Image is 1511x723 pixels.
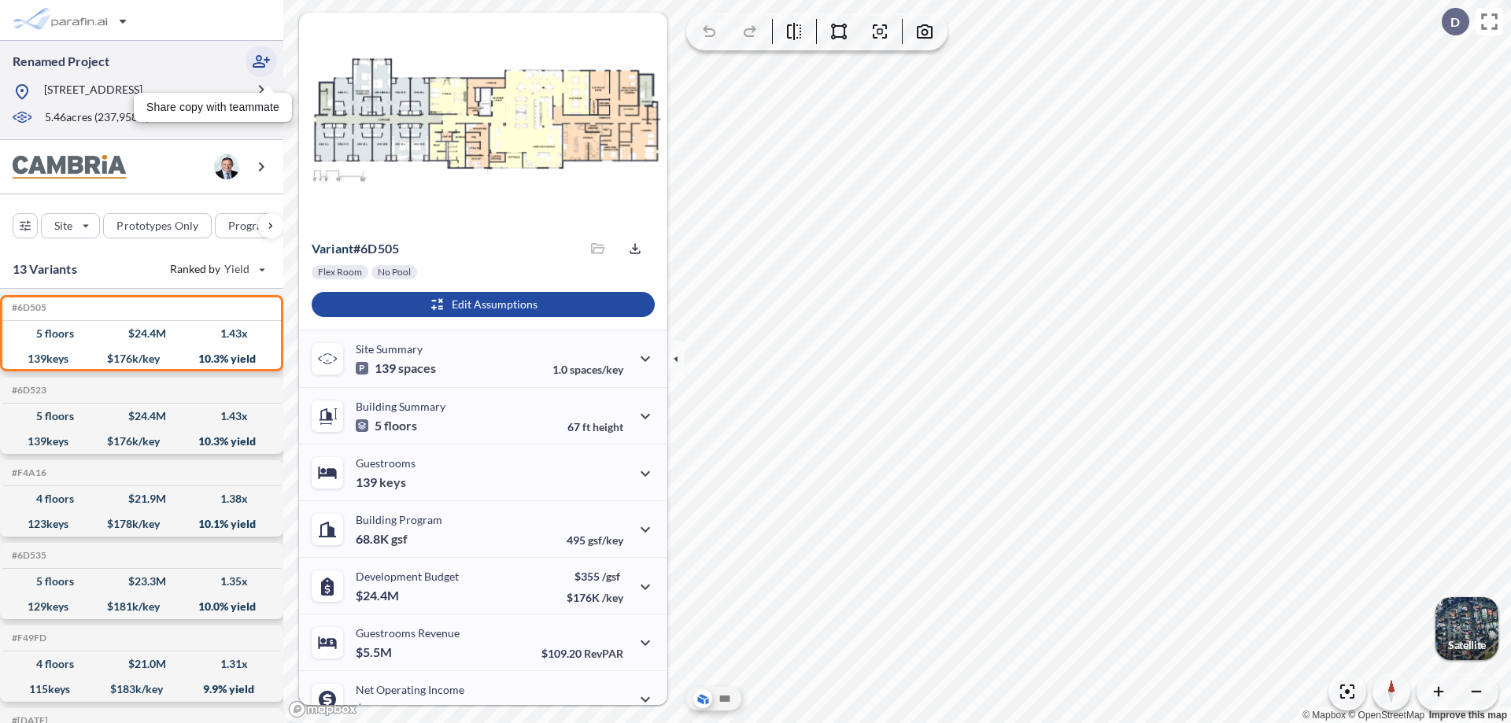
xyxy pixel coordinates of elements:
[1448,639,1486,651] p: Satellite
[13,260,77,279] p: 13 Variants
[318,266,362,279] p: Flex Room
[228,218,272,234] p: Program
[1435,597,1498,660] button: Switcher ImageSatellite
[13,53,109,70] p: Renamed Project
[570,363,623,376] span: spaces/key
[602,591,623,604] span: /key
[356,513,442,526] p: Building Program
[1435,597,1498,660] img: Switcher Image
[356,456,416,470] p: Guestrooms
[224,261,250,277] span: Yield
[356,342,423,356] p: Site Summary
[157,256,275,282] button: Ranked by Yield
[13,155,126,179] img: BrandImage
[589,703,623,717] span: margin
[215,213,300,238] button: Program
[44,82,142,101] p: [STREET_ADDRESS]
[582,420,590,433] span: ft
[356,626,460,640] p: Guestrooms Revenue
[1348,710,1424,721] a: OpenStreetMap
[567,533,623,547] p: 495
[356,644,394,660] p: $5.5M
[715,689,734,708] button: Site Plan
[452,297,538,312] p: Edit Assumptions
[378,266,411,279] p: No Pool
[356,418,417,433] p: 5
[541,647,623,660] p: $109.20
[356,588,401,603] p: $24.4M
[398,360,436,376] span: spaces
[567,420,623,433] p: 67
[312,241,399,256] p: # 6d505
[356,360,436,376] p: 139
[41,213,100,238] button: Site
[1429,710,1507,721] a: Improve this map
[312,241,353,256] span: Variant
[116,218,198,234] p: Prototypes Only
[146,99,279,116] p: Share copy with teammate
[288,700,357,718] a: Mapbox homepage
[588,533,623,547] span: gsf/key
[1450,15,1460,29] p: D
[567,570,623,583] p: $355
[693,689,712,708] button: Aerial View
[9,633,46,644] h5: Click to copy the code
[356,570,459,583] p: Development Budget
[9,385,46,396] h5: Click to copy the code
[1302,710,1346,721] a: Mapbox
[214,154,239,179] img: user logo
[54,218,72,234] p: Site
[9,302,46,313] h5: Click to copy the code
[356,701,394,717] p: $2.5M
[45,109,150,127] p: 5.46 acres ( 237,958 sf)
[356,474,406,490] p: 139
[593,420,623,433] span: height
[356,683,464,696] p: Net Operating Income
[584,647,623,660] span: RevPAR
[379,474,406,490] span: keys
[602,570,620,583] span: /gsf
[312,292,655,317] button: Edit Assumptions
[391,531,408,547] span: gsf
[356,531,408,547] p: 68.8K
[384,418,417,433] span: floors
[567,591,623,604] p: $176K
[9,550,46,561] h5: Click to copy the code
[103,213,212,238] button: Prototypes Only
[556,703,623,717] p: 45.0%
[356,400,445,413] p: Building Summary
[552,363,623,376] p: 1.0
[9,467,46,478] h5: Click to copy the code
